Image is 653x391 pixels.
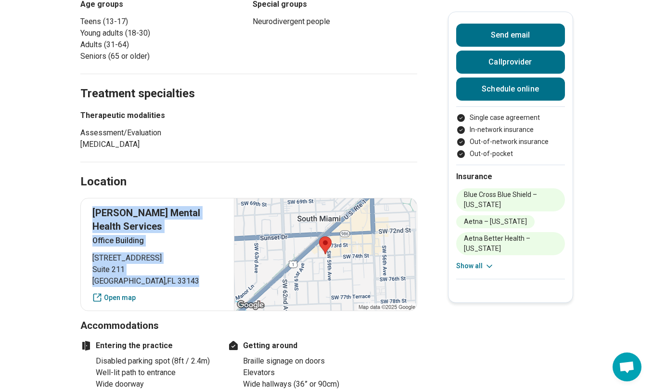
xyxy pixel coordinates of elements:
h2: Location [80,174,127,190]
li: Assessment/Evaluation [80,127,215,139]
p: Office Building [92,235,223,247]
span: Suite 211 [92,264,223,275]
li: Wide doorway [96,378,215,390]
h2: Insurance [456,171,565,182]
li: Well-lit path to entrance [96,367,215,378]
button: Send email [456,24,565,47]
li: Out-of-network insurance [456,137,565,147]
li: Teens (13-17) [80,16,245,27]
li: Disabled parking spot (8ft / 2.4m) [96,355,215,367]
h2: Treatment specialties [80,63,417,102]
li: [MEDICAL_DATA] [80,139,215,150]
a: Schedule online [456,78,565,101]
li: Wide hallways (36” or 90cm) [243,378,362,390]
h4: Getting around [228,340,362,352]
li: Out-of-pocket [456,149,565,159]
li: Elevators [243,367,362,378]
h4: Entering the practice [80,340,215,352]
button: Show all [456,261,494,271]
li: Young adults (18-30) [80,27,245,39]
ul: Payment options [456,113,565,159]
a: Open map [92,293,223,303]
li: Neurodivergent people [253,16,417,27]
li: Aetna Better Health – [US_STATE] [456,232,565,255]
p: [PERSON_NAME] Mental Health Services [92,206,223,233]
li: In-network insurance [456,125,565,135]
h3: Accommodations [80,319,417,332]
a: Open chat [613,352,641,381]
li: Seniors (65 or older) [80,51,245,62]
h3: Therapeutic modalities [80,110,215,121]
li: Blue Cross Blue Shield – [US_STATE] [456,188,565,211]
span: [GEOGRAPHIC_DATA] , FL 33143 [92,275,223,287]
li: Aetna – [US_STATE] [456,215,535,228]
span: [STREET_ADDRESS] [92,252,223,264]
li: Braille signage on doors [243,355,362,367]
button: Callprovider [456,51,565,74]
li: Adults (31-64) [80,39,245,51]
li: Single case agreement [456,113,565,123]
